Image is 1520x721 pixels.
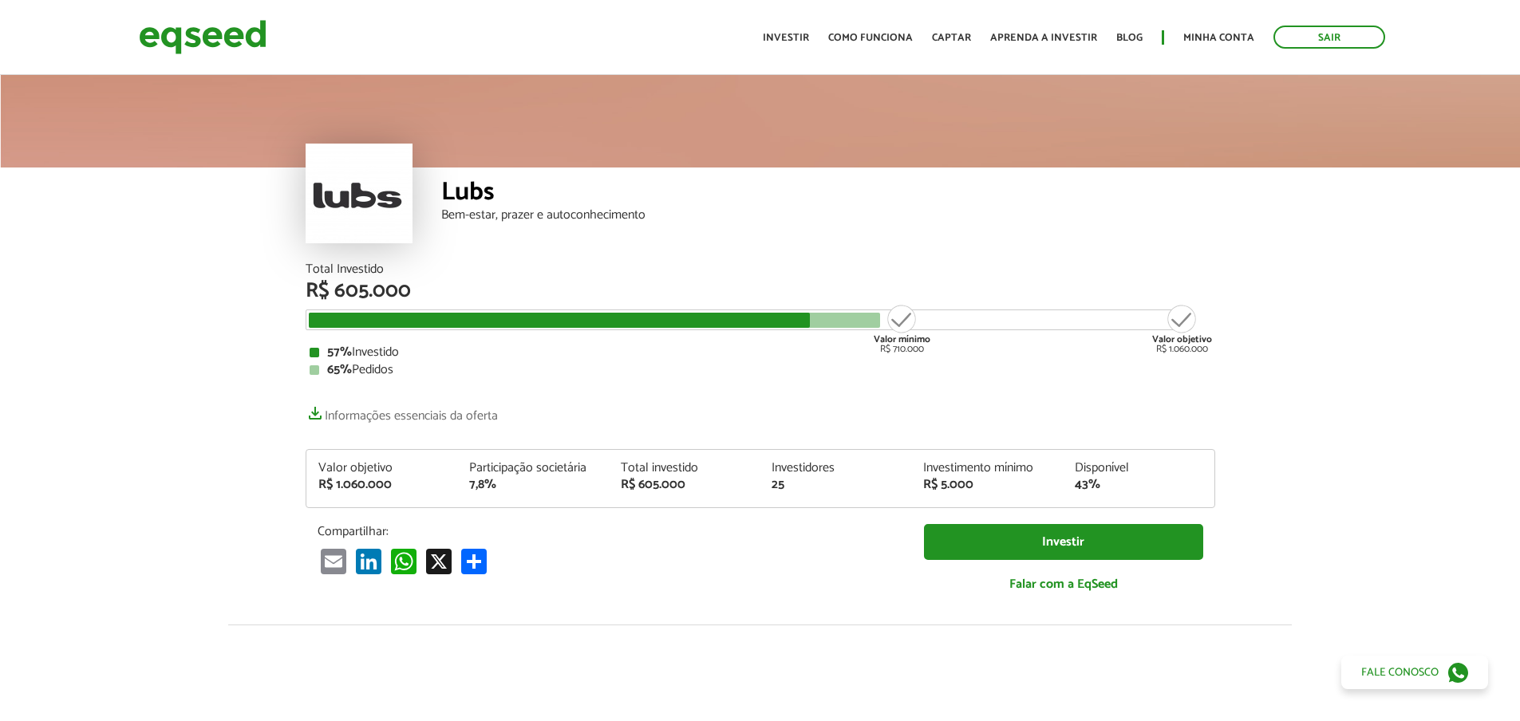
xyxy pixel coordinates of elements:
[621,479,748,491] div: R$ 605.000
[924,568,1203,601] a: Falar com a EqSeed
[932,33,971,43] a: Captar
[318,479,446,491] div: R$ 1.060.000
[318,462,446,475] div: Valor objetivo
[388,547,420,573] a: WhatsApp
[441,209,1215,222] div: Bem-estar, prazer e autoconhecimento
[310,364,1211,376] div: Pedidos
[1341,656,1488,689] a: Fale conosco
[327,341,352,363] strong: 57%
[872,303,932,354] div: R$ 710.000
[1273,26,1385,49] a: Sair
[139,16,266,58] img: EqSeed
[923,479,1051,491] div: R$ 5.000
[327,359,352,380] strong: 65%
[318,547,349,573] a: Email
[1075,462,1202,475] div: Disponível
[1183,33,1254,43] a: Minha conta
[1152,332,1212,347] strong: Valor objetivo
[772,479,899,491] div: 25
[469,479,597,491] div: 7,8%
[990,33,1097,43] a: Aprenda a investir
[1152,303,1212,354] div: R$ 1.060.000
[306,400,498,423] a: Informações essenciais da oferta
[924,524,1203,560] a: Investir
[874,332,930,347] strong: Valor mínimo
[306,281,1215,301] div: R$ 605.000
[353,547,385,573] a: LinkedIn
[828,33,913,43] a: Como funciona
[306,263,1215,276] div: Total Investido
[1116,33,1143,43] a: Blog
[1075,479,1202,491] div: 43%
[423,547,455,573] a: X
[441,179,1215,209] div: Lubs
[772,462,899,475] div: Investidores
[310,346,1211,359] div: Investido
[621,462,748,475] div: Total investido
[923,462,1051,475] div: Investimento mínimo
[469,462,597,475] div: Participação societária
[458,547,490,573] a: Compartilhar
[318,524,900,539] p: Compartilhar:
[763,33,809,43] a: Investir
